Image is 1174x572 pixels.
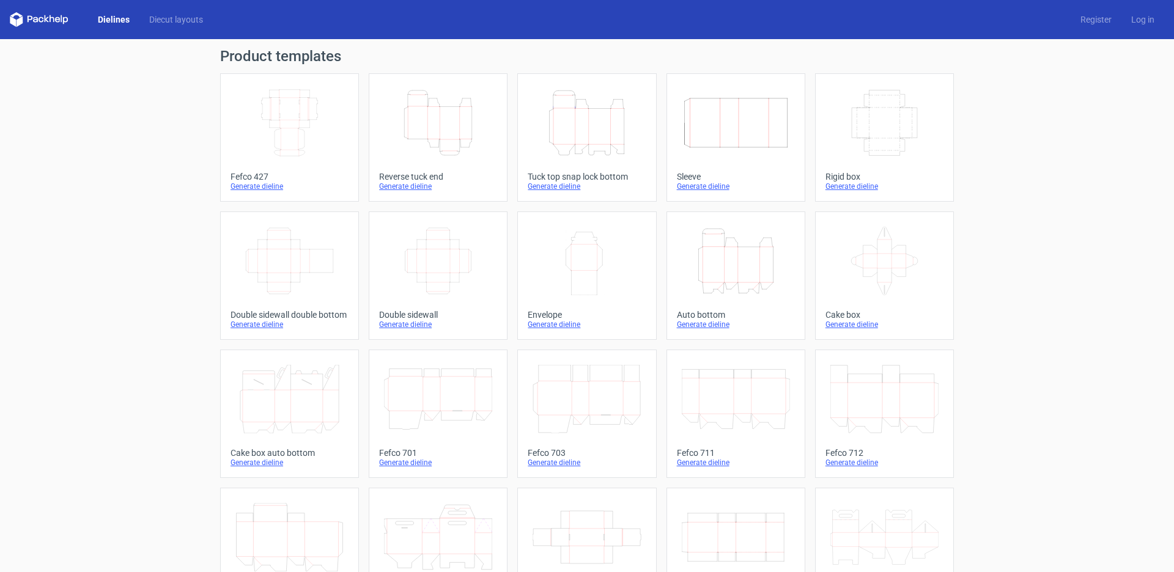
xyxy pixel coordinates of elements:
div: Generate dieline [825,320,943,329]
div: Generate dieline [528,182,646,191]
a: Cake box auto bottomGenerate dieline [220,350,359,478]
a: Fefco 427Generate dieline [220,73,359,202]
div: Fefco 703 [528,448,646,458]
div: Generate dieline [825,458,943,468]
div: Generate dieline [231,182,349,191]
div: Fefco 712 [825,448,943,458]
div: Generate dieline [528,458,646,468]
div: Generate dieline [677,182,795,191]
a: Double sidewallGenerate dieline [369,211,508,340]
a: Fefco 701Generate dieline [369,350,508,478]
div: Rigid box [825,172,943,182]
a: Fefco 711Generate dieline [666,350,805,478]
div: Fefco 701 [379,448,497,458]
div: Generate dieline [231,458,349,468]
div: Double sidewall [379,310,497,320]
a: Log in [1121,13,1164,26]
a: Tuck top snap lock bottomGenerate dieline [517,73,656,202]
a: Fefco 703Generate dieline [517,350,656,478]
div: Tuck top snap lock bottom [528,172,646,182]
a: Double sidewall double bottomGenerate dieline [220,211,359,340]
a: SleeveGenerate dieline [666,73,805,202]
a: EnvelopeGenerate dieline [517,211,656,340]
div: Generate dieline [677,458,795,468]
div: Generate dieline [379,320,497,329]
a: Reverse tuck endGenerate dieline [369,73,508,202]
div: Double sidewall double bottom [231,310,349,320]
div: Auto bottom [677,310,795,320]
div: Cake box auto bottom [231,448,349,458]
div: Cake box [825,310,943,320]
div: Fefco 427 [231,172,349,182]
a: Cake boxGenerate dieline [815,211,954,340]
div: Generate dieline [677,320,795,329]
div: Generate dieline [379,458,497,468]
a: Auto bottomGenerate dieline [666,211,805,340]
div: Reverse tuck end [379,172,497,182]
div: Generate dieline [231,320,349,329]
a: Diecut layouts [139,13,213,26]
h1: Product templates [220,49,954,64]
a: Fefco 712Generate dieline [815,350,954,478]
div: Generate dieline [379,182,497,191]
div: Generate dieline [528,320,646,329]
div: Generate dieline [825,182,943,191]
div: Sleeve [677,172,795,182]
a: Rigid boxGenerate dieline [815,73,954,202]
div: Envelope [528,310,646,320]
div: Fefco 711 [677,448,795,458]
a: Dielines [88,13,139,26]
a: Register [1071,13,1121,26]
